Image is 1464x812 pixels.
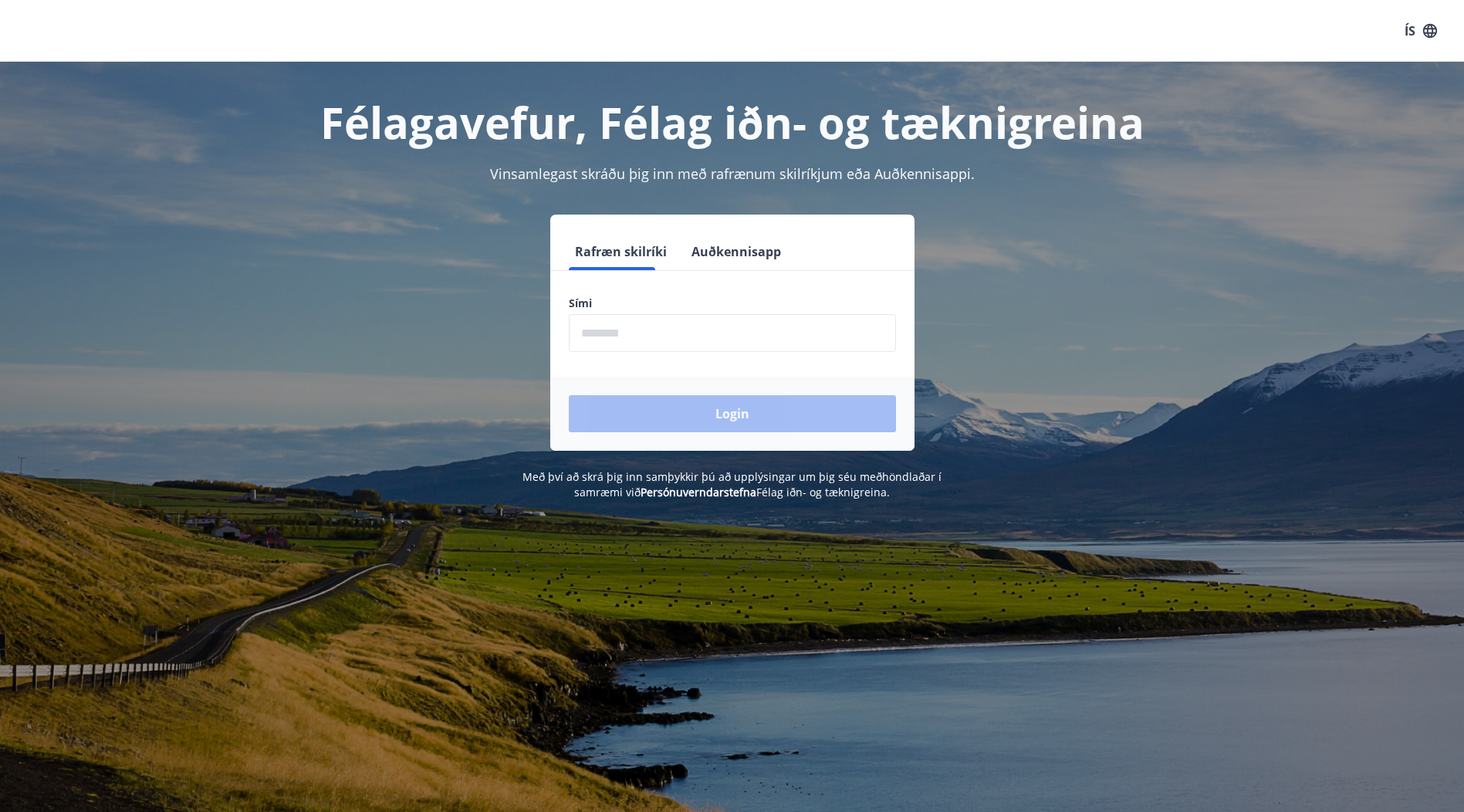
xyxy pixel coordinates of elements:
span: Vinsamlegast skráðu þig inn með rafrænum skilríkjum eða Auðkennisappi. [490,164,975,183]
button: Rafræn skilríki [569,233,673,270]
h1: Félagavefur, Félag iðn- og tæknigreina [195,93,1270,151]
a: Persónuverndarstefna [641,485,756,499]
button: ÍS [1396,17,1445,45]
label: Sími [569,296,896,311]
span: Með því að skrá þig inn samþykkir þú að upplýsingar um þig séu meðhöndlaðar í samræmi við Félag i... [522,469,942,499]
button: Auðkennisapp [685,233,787,270]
